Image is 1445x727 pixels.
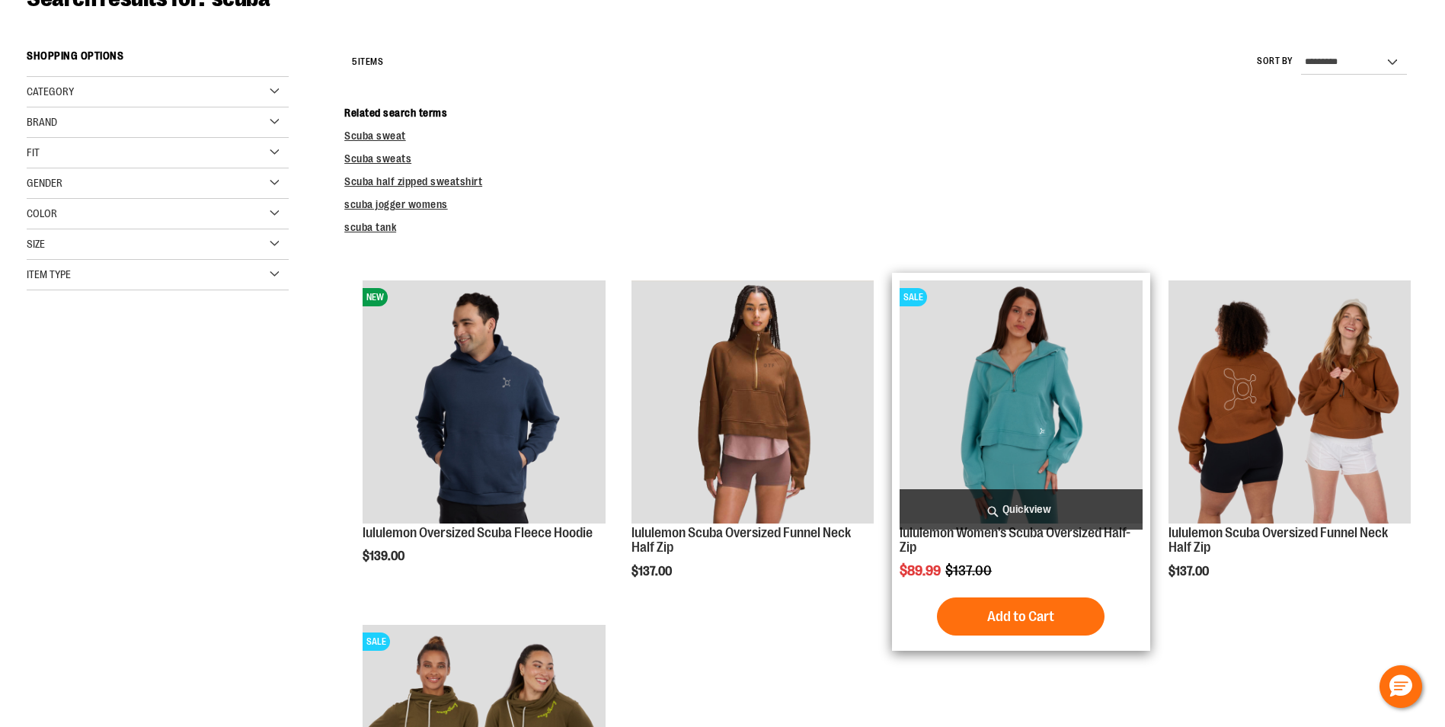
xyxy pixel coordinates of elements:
[900,280,1142,525] a: Product image for lululemon Womens Scuba Oversized Half ZipSALE
[27,146,40,159] span: Fit
[27,177,62,189] span: Gender
[1168,280,1411,525] a: Main view of lululemon Womens Scuba Oversized Funnel Neck
[363,288,388,306] span: NEW
[631,280,874,523] img: lululemon Scuba Oversized Funnel Neck Half Zip
[344,175,482,187] a: Scuba half zipped sweatshirt
[344,130,406,142] a: Scuba sweat
[1161,273,1418,617] div: product
[27,238,45,250] span: Size
[344,198,448,210] a: scuba jogger womens
[352,56,358,67] span: 5
[344,221,396,233] a: scuba tank
[1168,565,1211,578] span: $137.00
[900,563,943,578] span: $89.99
[900,288,927,306] span: SALE
[27,43,289,77] strong: Shopping Options
[900,525,1130,556] a: lululemon Women's Scuba Oversized Half-Zip
[1257,55,1293,68] label: Sort By
[945,563,994,578] span: $137.00
[363,549,407,563] span: $139.00
[363,280,605,525] a: lululemon Oversized Scuba Fleece HoodieNEW
[900,280,1142,523] img: Product image for lululemon Womens Scuba Oversized Half Zip
[363,525,593,540] a: lululemon Oversized Scuba Fleece Hoodie
[1168,525,1388,556] a: lululemon Scuba Oversized Funnel Neck Half Zip
[892,273,1149,651] div: product
[27,268,71,280] span: Item Type
[344,105,1418,120] dt: Related search terms
[27,116,57,128] span: Brand
[27,207,57,219] span: Color
[631,280,874,525] a: lululemon Scuba Oversized Funnel Neck Half Zip
[344,152,411,165] a: Scuba sweats
[363,280,605,523] img: lululemon Oversized Scuba Fleece Hoodie
[27,85,74,98] span: Category
[1168,280,1411,523] img: Main view of lululemon Womens Scuba Oversized Funnel Neck
[937,597,1105,636] button: Add to Cart
[363,633,390,651] span: SALE
[631,565,674,578] span: $137.00
[1379,665,1422,708] button: Hello, have a question? Let’s chat.
[624,273,881,617] div: product
[900,489,1142,530] a: Quickview
[352,50,383,74] h2: Items
[355,273,612,602] div: product
[987,608,1054,625] span: Add to Cart
[631,525,851,556] a: lululemon Scuba Oversized Funnel Neck Half Zip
